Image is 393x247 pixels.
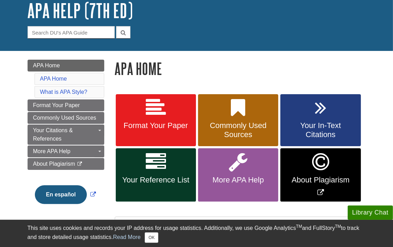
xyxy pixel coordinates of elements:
button: Library Chat [348,205,393,220]
i: This link opens in a new window [77,162,83,166]
span: About Plagiarism [286,175,355,185]
a: What is APA Style? [40,89,88,95]
span: More APA Help [203,175,273,185]
span: More APA Help [33,148,70,154]
span: Your In-Text Citations [286,121,355,139]
span: APA Home [33,62,60,68]
span: Format Your Paper [121,121,191,130]
span: Commonly Used Sources [33,115,96,121]
a: Format Your Paper [28,99,104,111]
span: Your Citations & References [33,127,73,142]
input: Search DU's APA Guide [28,26,115,38]
a: Read More [113,234,141,240]
a: Your Citations & References [28,125,104,145]
a: Link opens in new window [33,192,98,197]
h1: APA Home [115,60,366,77]
sup: TM [296,224,302,229]
button: Close [145,232,158,243]
a: Commonly Used Sources [198,94,278,147]
h2: What is APA Style? [115,217,365,235]
span: About Plagiarism [33,161,75,167]
a: Commonly Used Sources [28,112,104,124]
a: About Plagiarism [28,158,104,170]
span: Format Your Paper [33,102,80,108]
span: Commonly Used Sources [203,121,273,139]
a: APA Home [40,76,67,82]
div: Guide Page Menu [28,60,104,216]
button: En español [35,185,87,204]
div: This site uses cookies and records your IP address for usage statistics. Additionally, we use Goo... [28,224,366,243]
a: Your Reference List [116,148,196,202]
a: More APA Help [198,148,278,202]
a: Your In-Text Citations [280,94,361,147]
a: More APA Help [28,145,104,157]
sup: TM [335,224,341,229]
span: Your Reference List [121,175,191,185]
a: APA Home [28,60,104,72]
a: Format Your Paper [116,94,196,147]
a: Link opens in new window [280,148,361,202]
